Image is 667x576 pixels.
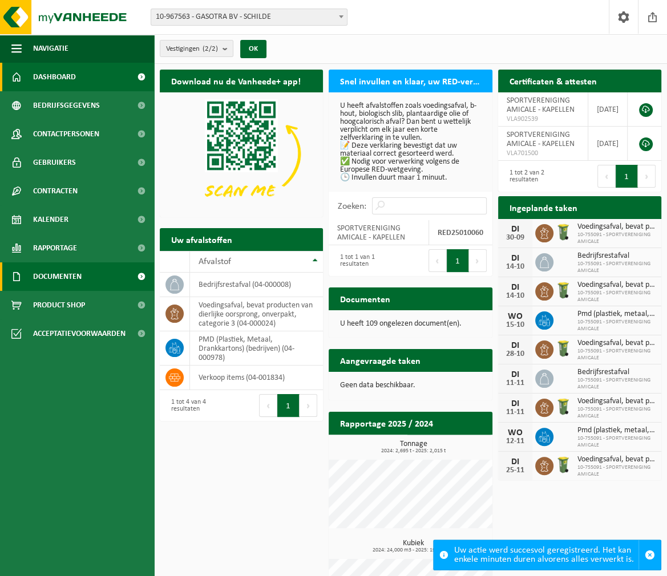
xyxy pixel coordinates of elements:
h2: Rapportage 2025 / 2024 [329,412,444,434]
div: 11-11 [504,408,527,416]
button: Next [638,165,656,188]
span: Navigatie [33,34,68,63]
span: Kalender [33,205,68,234]
div: 30-09 [504,234,527,242]
span: Voedingsafval, bevat producten van dierlijke oorsprong, onverpakt, categorie 3 [577,339,656,348]
td: bedrijfsrestafval (04-000008) [190,273,323,297]
span: Bedrijfsgegevens [33,91,100,120]
span: Documenten [33,262,82,291]
span: Voedingsafval, bevat producten van dierlijke oorsprong, onverpakt, categorie 3 [577,281,656,290]
div: 1 tot 1 van 1 resultaten [334,248,405,273]
span: SPORTVERENIGING AMICALE - KAPELLEN [507,131,575,148]
h2: Download nu de Vanheede+ app! [160,70,312,92]
span: Pmd (plastiek, metaal, drankkartons) (bedrijven) [577,310,656,319]
div: DI [504,254,527,263]
td: [DATE] [588,92,628,127]
span: 10-755091 - SPORTVERENIGING AMICALE [577,377,656,391]
span: SPORTVERENIGING AMICALE - KAPELLEN [507,96,575,114]
span: Bedrijfsrestafval [577,368,656,377]
p: Geen data beschikbaar. [340,382,480,390]
div: 14-10 [504,263,527,271]
span: VLA701500 [507,149,579,158]
span: Bedrijfsrestafval [577,252,656,261]
td: verkoop items (04-001834) [190,366,323,390]
div: 1 tot 4 van 4 resultaten [165,393,236,418]
span: 10-755091 - SPORTVERENIGING AMICALE [577,232,656,245]
span: Rapportage [33,234,77,262]
h2: Ingeplande taken [498,196,589,218]
p: U heeft afvalstoffen zoals voedingsafval, b-hout, biologisch slib, plantaardige olie of hoogcalor... [340,102,480,182]
div: 14-10 [504,292,527,300]
span: 2024: 2,695 t - 2025: 2,015 t [334,448,492,454]
td: SPORTVERENIGING AMICALE - KAPELLEN [329,220,429,245]
img: WB-0140-HPE-GN-50 [553,397,573,416]
span: 10-755091 - SPORTVERENIGING AMICALE [577,290,656,303]
span: Contactpersonen [33,120,99,148]
img: WB-0140-HPE-GN-50 [553,281,573,300]
count: (2/2) [203,45,218,52]
img: WB-0140-HPE-GN-50 [553,222,573,242]
span: 10-967563 - GASOTRA BV - SCHILDE [151,9,347,25]
div: DI [504,225,527,234]
h3: Tonnage [334,440,492,454]
div: DI [504,370,527,379]
div: 11-11 [504,379,527,387]
span: 10-755091 - SPORTVERENIGING AMICALE [577,261,656,274]
span: Voedingsafval, bevat producten van dierlijke oorsprong, onverpakt, categorie 3 [577,397,656,406]
span: Acceptatievoorwaarden [33,319,126,348]
button: OK [240,40,266,58]
div: WO [504,428,527,437]
button: Next [300,394,317,417]
span: VLA902539 [507,115,579,124]
strong: RED25010060 [438,229,483,237]
span: Voedingsafval, bevat producten van dierlijke oorsprong, onverpakt, categorie 3 [577,222,656,232]
span: Contracten [33,177,78,205]
h2: Documenten [329,287,402,310]
span: Product Shop [33,291,85,319]
h2: Certificaten & attesten [498,70,608,92]
span: Vestigingen [166,40,218,58]
p: U heeft 109 ongelezen document(en). [340,320,480,328]
div: DI [504,341,527,350]
div: DI [504,457,527,467]
span: 10-755091 - SPORTVERENIGING AMICALE [577,464,656,478]
td: voedingsafval, bevat producten van dierlijke oorsprong, onverpakt, categorie 3 (04-000024) [190,297,323,331]
button: Previous [429,249,447,272]
button: Next [469,249,487,272]
span: Voedingsafval, bevat producten van dierlijke oorsprong, onverpakt, categorie 3 [577,455,656,464]
span: 10-755091 - SPORTVERENIGING AMICALE [577,319,656,332]
div: WO [504,312,527,321]
h2: Snel invullen en klaar, uw RED-verklaring voor 2025 [329,70,492,92]
span: 10-755091 - SPORTVERENIGING AMICALE [577,435,656,449]
a: Bekijk rapportage [407,434,491,457]
div: 12-11 [504,437,527,445]
div: DI [504,399,527,408]
h3: Kubiek [334,540,492,553]
span: Pmd (plastiek, metaal, drankkartons) (bedrijven) [577,426,656,435]
button: Vestigingen(2/2) [160,40,233,57]
div: Uw actie werd succesvol geregistreerd. Het kan enkele minuten duren alvorens alles verwerkt is. [454,540,638,570]
label: Zoeken: [338,202,366,211]
div: 1 tot 2 van 2 resultaten [504,164,574,189]
td: [DATE] [588,127,628,161]
span: Dashboard [33,63,76,91]
button: 1 [277,394,300,417]
span: 2024: 24,000 m3 - 2025: 19,680 m3 [334,547,492,553]
button: 1 [616,165,638,188]
div: DI [504,283,527,292]
img: Download de VHEPlus App [160,92,323,215]
span: 10-755091 - SPORTVERENIGING AMICALE [577,406,656,420]
span: 10-755091 - SPORTVERENIGING AMICALE [577,348,656,362]
span: Gebruikers [33,148,76,177]
button: Previous [597,165,616,188]
div: 15-10 [504,321,527,329]
div: 28-10 [504,350,527,358]
td: PMD (Plastiek, Metaal, Drankkartons) (bedrijven) (04-000978) [190,331,323,366]
span: 10-967563 - GASOTRA BV - SCHILDE [151,9,347,26]
img: WB-0140-HPE-GN-50 [553,339,573,358]
button: 1 [447,249,469,272]
h2: Uw afvalstoffen [160,228,244,250]
span: Afvalstof [199,257,231,266]
h2: Aangevraagde taken [329,349,432,371]
button: Previous [259,394,277,417]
